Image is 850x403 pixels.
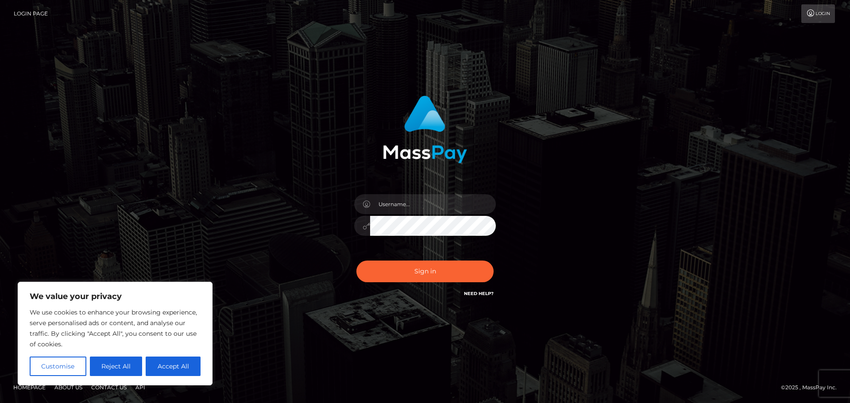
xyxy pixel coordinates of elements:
[132,380,149,394] a: API
[30,307,201,349] p: We use cookies to enhance your browsing experience, serve personalised ads or content, and analys...
[356,261,494,282] button: Sign in
[51,380,86,394] a: About Us
[30,291,201,302] p: We value your privacy
[801,4,835,23] a: Login
[18,282,212,385] div: We value your privacy
[383,96,467,163] img: MassPay Login
[464,291,494,296] a: Need Help?
[146,357,201,376] button: Accept All
[14,4,48,23] a: Login Page
[88,380,130,394] a: Contact Us
[10,380,49,394] a: Homepage
[370,194,496,214] input: Username...
[90,357,143,376] button: Reject All
[30,357,86,376] button: Customise
[781,383,843,392] div: © 2025 , MassPay Inc.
